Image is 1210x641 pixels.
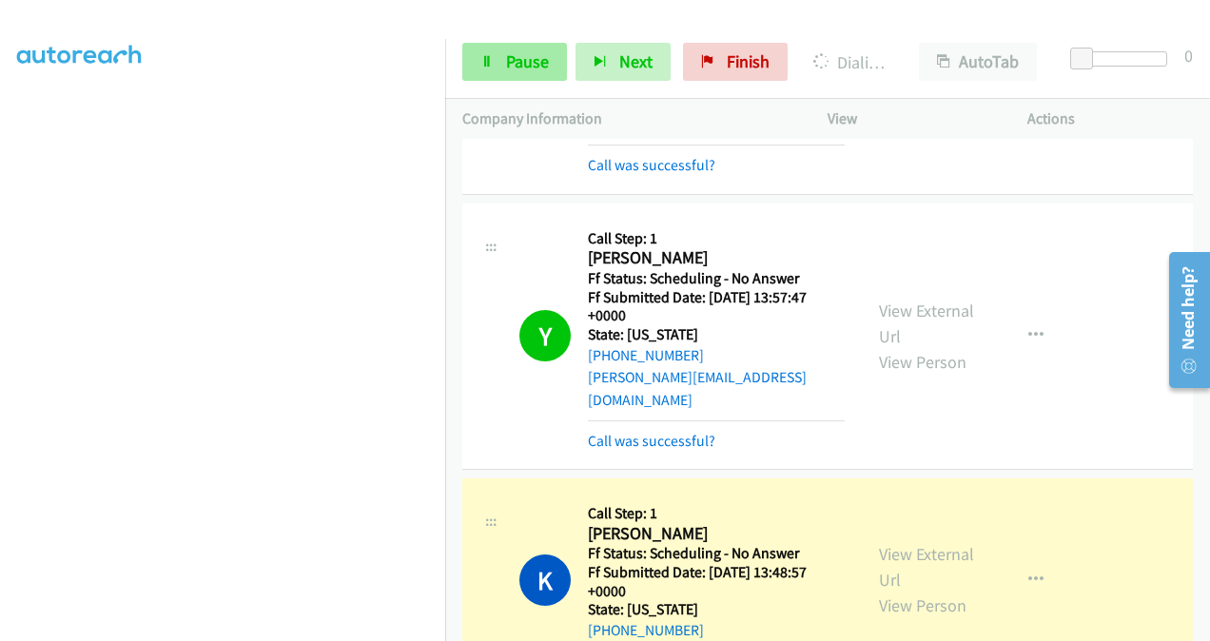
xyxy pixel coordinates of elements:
p: Actions [1027,107,1193,130]
a: Call was successful? [588,432,715,450]
p: View [828,107,993,130]
a: [PHONE_NUMBER] [588,346,704,364]
a: View External Url [879,543,974,591]
h5: Ff Status: Scheduling - No Answer [588,544,845,563]
a: [PHONE_NUMBER] [588,621,704,639]
button: Next [576,43,671,81]
h1: Y [519,310,571,361]
h5: State: [US_STATE] [588,325,845,344]
span: Next [619,50,653,72]
a: Finish [683,43,788,81]
div: Delay between calls (in seconds) [1080,51,1167,67]
p: Dialing [PERSON_NAME] [813,49,885,75]
h2: [PERSON_NAME] [588,523,838,545]
div: 0 [1184,43,1193,68]
h5: Ff Submitted Date: [DATE] 13:48:57 +0000 [588,563,845,600]
a: View External Url [879,300,974,347]
button: AutoTab [919,43,1037,81]
a: View Person [879,594,966,616]
h5: Ff Status: Scheduling - No Answer [588,269,845,288]
h1: K [519,554,571,606]
a: Call was successful? [588,156,715,174]
a: View Person [879,351,966,373]
a: [PERSON_NAME][EMAIL_ADDRESS][DOMAIN_NAME] [588,368,807,409]
a: Pause [462,43,567,81]
h2: [PERSON_NAME] [588,247,838,269]
h5: Call Step: 1 [588,229,845,248]
p: Company Information [462,107,793,130]
h5: State: [US_STATE] [588,600,845,619]
span: Pause [506,50,549,72]
h5: Call Step: 1 [588,504,845,523]
iframe: Resource Center [1156,244,1210,396]
h5: Ff Submitted Date: [DATE] 13:57:47 +0000 [588,288,845,325]
span: Finish [727,50,770,72]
